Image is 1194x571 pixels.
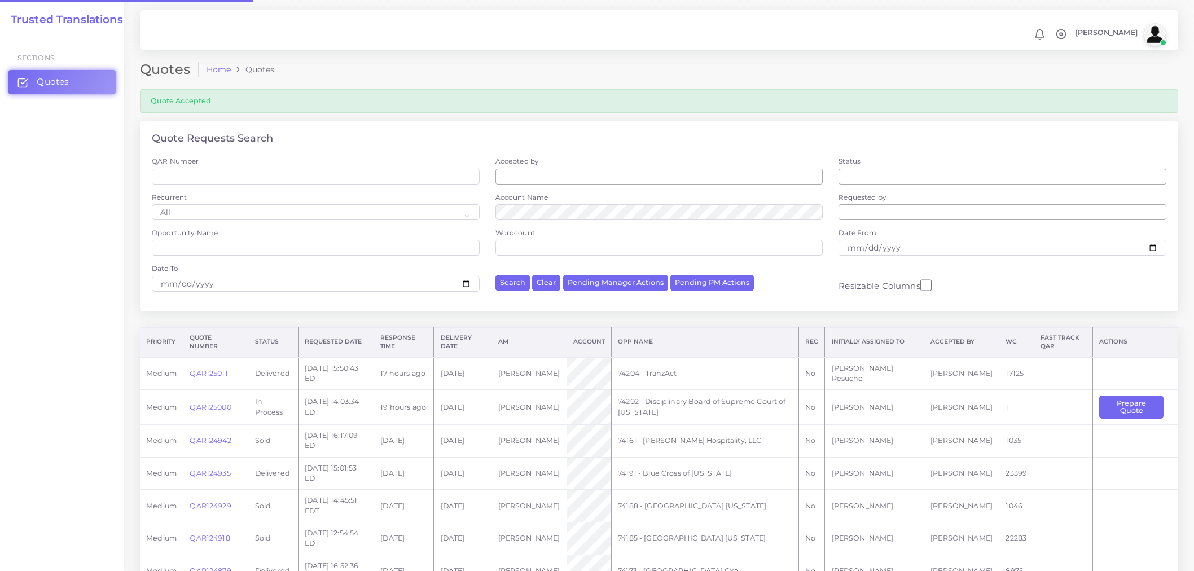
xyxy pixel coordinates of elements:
[611,490,798,522] td: 74188 - [GEOGRAPHIC_DATA] [US_STATE]
[611,425,798,458] td: 74161 - [PERSON_NAME] Hospitality, LLC
[799,490,825,522] td: No
[491,490,567,522] td: [PERSON_NAME]
[140,327,183,357] th: Priority
[839,278,931,292] label: Resizable Columns
[611,357,798,390] td: 74204 - TranzAct
[434,490,491,522] td: [DATE]
[999,357,1034,390] td: 17125
[152,156,199,166] label: QAR Number
[825,425,924,458] td: [PERSON_NAME]
[491,327,567,357] th: AM
[1099,396,1164,419] button: Prepare Quote
[248,457,298,490] td: Delivered
[298,390,374,425] td: [DATE] 14:03:34 EDT
[190,369,227,377] a: QAR125011
[799,327,825,357] th: REC
[825,390,924,425] td: [PERSON_NAME]
[567,327,611,357] th: Account
[839,156,861,166] label: Status
[183,327,248,357] th: Quote Number
[495,228,535,238] label: Wordcount
[374,457,434,490] td: [DATE]
[190,436,231,445] a: QAR124942
[670,275,754,291] button: Pending PM Actions
[3,14,123,27] a: Trusted Translations
[298,522,374,555] td: [DATE] 12:54:54 EDT
[434,425,491,458] td: [DATE]
[146,436,177,445] span: medium
[1144,23,1166,46] img: avatar
[495,192,548,202] label: Account Name
[298,490,374,522] td: [DATE] 14:45:51 EDT
[434,327,491,357] th: Delivery Date
[248,425,298,458] td: Sold
[207,64,231,75] a: Home
[924,390,999,425] td: [PERSON_NAME]
[152,228,218,238] label: Opportunity Name
[248,327,298,357] th: Status
[374,327,434,357] th: Response Time
[146,369,177,377] span: medium
[924,327,999,357] th: Accepted by
[434,457,491,490] td: [DATE]
[924,522,999,555] td: [PERSON_NAME]
[491,522,567,555] td: [PERSON_NAME]
[146,534,177,542] span: medium
[999,425,1034,458] td: 1035
[611,522,798,555] td: 74185 - [GEOGRAPHIC_DATA] [US_STATE]
[491,357,567,390] td: [PERSON_NAME]
[611,390,798,425] td: 74202 - Disciplinary Board of Supreme Court of [US_STATE]
[924,457,999,490] td: [PERSON_NAME]
[799,390,825,425] td: No
[434,522,491,555] td: [DATE]
[563,275,668,291] button: Pending Manager Actions
[491,425,567,458] td: [PERSON_NAME]
[1099,402,1171,411] a: Prepare Quote
[999,390,1034,425] td: 1
[231,64,274,75] li: Quotes
[298,457,374,490] td: [DATE] 15:01:53 EDT
[491,390,567,425] td: [PERSON_NAME]
[1070,23,1170,46] a: [PERSON_NAME]avatar
[999,327,1034,357] th: WC
[190,403,231,411] a: QAR125000
[825,327,924,357] th: Initially Assigned to
[298,327,374,357] th: Requested Date
[999,522,1034,555] td: 22283
[495,156,539,166] label: Accepted by
[434,390,491,425] td: [DATE]
[374,357,434,390] td: 17 hours ago
[1076,29,1138,37] span: [PERSON_NAME]
[799,425,825,458] td: No
[152,133,273,145] h4: Quote Requests Search
[374,522,434,555] td: [DATE]
[146,502,177,510] span: medium
[434,357,491,390] td: [DATE]
[825,457,924,490] td: [PERSON_NAME]
[825,357,924,390] td: [PERSON_NAME] Resuche
[248,522,298,555] td: Sold
[8,70,116,94] a: Quotes
[799,357,825,390] td: No
[152,192,187,202] label: Recurrent
[146,403,177,411] span: medium
[924,425,999,458] td: [PERSON_NAME]
[839,192,886,202] label: Requested by
[1034,327,1093,357] th: Fast Track QAR
[248,390,298,425] td: In Process
[491,457,567,490] td: [PERSON_NAME]
[37,76,69,88] span: Quotes
[190,502,231,510] a: QAR124929
[248,490,298,522] td: Sold
[146,469,177,477] span: medium
[924,357,999,390] td: [PERSON_NAME]
[140,62,199,78] h2: Quotes
[152,263,178,273] label: Date To
[611,327,798,357] th: Opp Name
[374,425,434,458] td: [DATE]
[999,490,1034,522] td: 1046
[999,457,1034,490] td: 23399
[298,357,374,390] td: [DATE] 15:50:43 EDT
[17,54,55,62] span: Sections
